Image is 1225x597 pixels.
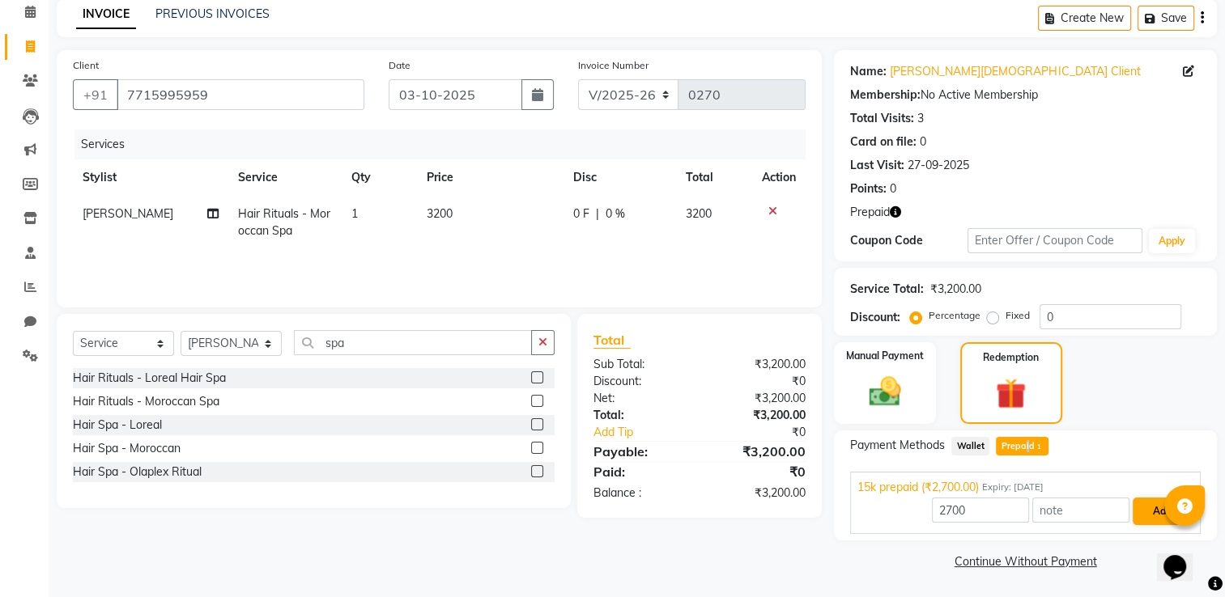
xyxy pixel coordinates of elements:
div: Discount: [581,373,700,390]
div: No Active Membership [850,87,1201,104]
div: Hair Spa - Moroccan [73,440,181,457]
th: Action [752,159,806,196]
div: Payable: [581,442,700,461]
th: Total [676,159,753,196]
div: Hair Rituals - Loreal Hair Spa [73,370,226,387]
span: [PERSON_NAME] [83,206,173,221]
span: Prepaid [996,437,1048,455]
span: 3200 [686,206,712,221]
div: Paid: [581,462,700,481]
div: ₹3,200.00 [700,356,818,373]
div: Sub Total: [581,356,700,373]
input: Enter Offer / Coupon Code [968,228,1142,253]
div: 27-09-2025 [908,157,969,174]
span: | [596,205,599,222]
label: Date [389,58,410,73]
div: Total: [581,407,700,424]
div: ₹3,200.00 [700,390,818,407]
span: Prepaid [850,204,890,221]
div: Hair Spa - Olaplex Ritual [73,464,202,481]
div: ₹0 [720,424,819,441]
span: 3200 [427,206,453,221]
input: Search or Scan [294,330,532,355]
span: Expiry: [DATE] [982,481,1044,494]
th: Disc [564,159,676,196]
span: 1 [351,206,358,221]
div: Services [74,129,818,159]
div: Last Visit: [850,157,904,174]
label: Percentage [929,308,980,323]
label: Manual Payment [846,349,924,363]
div: 0 [890,180,896,197]
div: Name: [850,63,887,80]
img: _gift.svg [986,375,1036,413]
a: [PERSON_NAME][DEMOGRAPHIC_DATA] Client [890,63,1140,80]
a: Add Tip [581,424,719,441]
div: 0 [920,133,926,150]
span: 15k prepaid (₹2,700.00) [857,479,979,496]
div: 3 [917,110,924,127]
input: Search by Name/Mobile/Email/Code [117,79,364,110]
div: ₹3,200.00 [700,485,818,502]
input: note [1032,497,1129,523]
span: Payment Methods [850,437,945,454]
div: Coupon Code [850,232,967,249]
div: Hair Spa - Loreal [73,417,162,434]
span: Wallet [951,437,989,455]
div: Service Total: [850,281,924,298]
div: Total Visits: [850,110,914,127]
div: Balance : [581,485,700,502]
a: PREVIOUS INVOICES [155,6,270,21]
div: Card on file: [850,133,917,150]
th: Price [417,159,564,196]
div: ₹3,200.00 [700,442,818,461]
th: Stylist [73,159,228,196]
input: Amount [932,497,1029,523]
span: 0 F [573,205,589,222]
button: Save [1138,6,1194,31]
div: ₹3,200.00 [930,281,981,298]
div: ₹3,200.00 [700,407,818,424]
label: Redemption [983,350,1039,365]
label: Client [73,58,99,73]
div: Membership: [850,87,921,104]
span: Hair Rituals - Moroccan Spa [238,206,330,238]
a: Continue Without Payment [837,553,1214,570]
th: Qty [342,159,417,196]
div: ₹0 [700,462,818,481]
button: Add [1133,497,1192,525]
div: Points: [850,180,887,197]
div: Hair Rituals - Moroccan Spa [73,393,219,410]
label: Fixed [1006,308,1030,323]
iframe: chat widget [1157,532,1209,581]
div: Net: [581,390,700,407]
span: 0 % [606,205,625,222]
button: Create New [1038,6,1131,31]
button: Apply [1149,229,1195,253]
div: Discount: [850,309,900,326]
label: Invoice Number [578,58,649,73]
button: +91 [73,79,118,110]
div: ₹0 [700,373,818,390]
th: Service [228,159,342,196]
img: _cash.svg [859,373,911,410]
span: Total [593,332,631,349]
span: 1 [1035,442,1044,452]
